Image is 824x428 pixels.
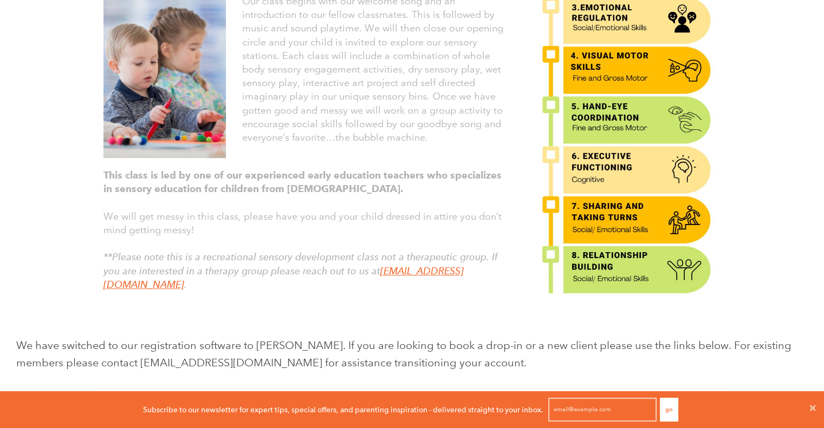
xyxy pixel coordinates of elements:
a: [EMAIL_ADDRESS][DOMAIN_NAME] [103,265,464,291]
i: **Please note this is a recreational sensory development class not a therapeutic group. If you ar... [103,251,498,290]
p: We have switched to our registration software to [PERSON_NAME]. If you are looking to book a drop... [16,337,808,371]
button: Go [660,398,678,422]
p: Subscribe to our newsletter for expert tips, special offers, and parenting inspiration - delivere... [143,404,543,416]
p: We will get messy in this class, please have you and your child dressed in attire you don’t mind ... [103,210,512,237]
input: email@example.com [548,398,657,422]
strong: This class is led by one of our experienced early education teachers who specializes in sensory e... [103,169,502,195]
